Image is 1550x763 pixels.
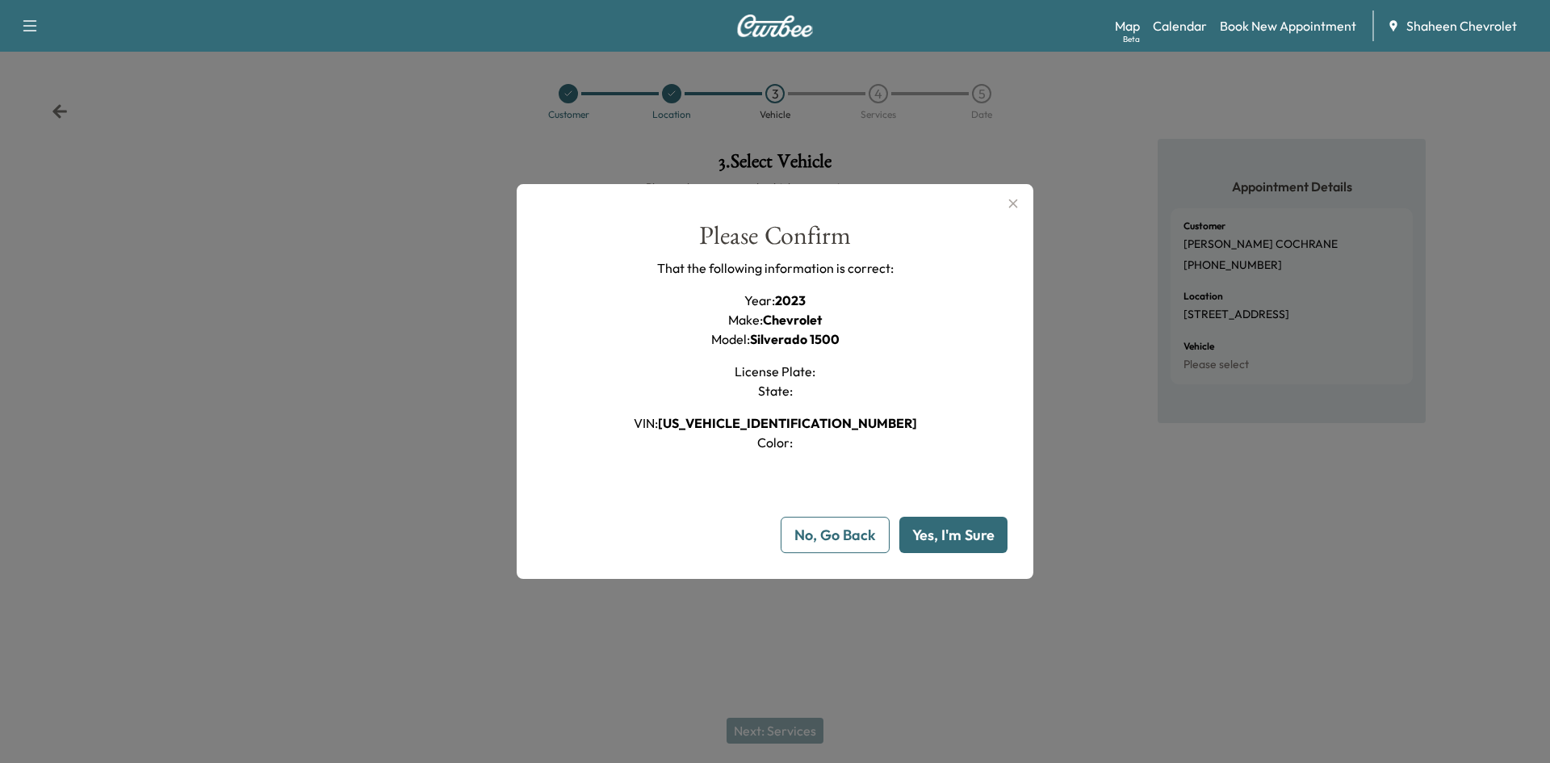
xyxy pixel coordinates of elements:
h1: License Plate : [735,362,815,381]
h1: Model : [711,329,840,349]
a: MapBeta [1115,16,1140,36]
button: No, Go Back [781,517,890,553]
a: Book New Appointment [1220,16,1356,36]
h1: VIN : [634,413,917,433]
h1: State : [758,381,793,400]
a: Calendar [1153,16,1207,36]
h1: Color : [757,433,793,452]
img: Curbee Logo [736,15,814,37]
span: [US_VEHICLE_IDENTIFICATION_NUMBER] [658,415,917,431]
div: Beta [1123,33,1140,45]
h1: Year : [744,291,806,310]
span: Silverado 1500 [750,331,840,347]
span: 2023 [775,292,806,308]
span: Chevrolet [763,312,822,328]
span: Shaheen Chevrolet [1406,16,1517,36]
div: Please Confirm [699,223,851,259]
p: That the following information is correct: [657,258,894,278]
button: Yes, I'm Sure [899,517,1007,553]
h1: Make : [728,310,822,329]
